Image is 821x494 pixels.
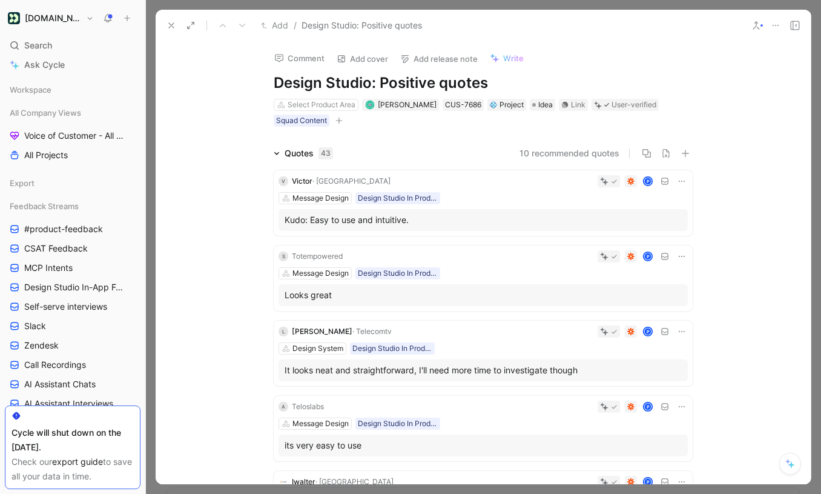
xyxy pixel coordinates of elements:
img: avatar [366,101,373,108]
div: 43 [318,147,333,159]
a: Self-serve interviews [5,298,140,316]
span: [PERSON_NAME] [292,327,352,336]
span: Zendesk [24,339,59,352]
div: P [644,253,652,261]
div: Export [5,174,140,192]
div: Select Product Area [288,99,355,111]
div: Teloslabs [292,401,324,413]
span: Design Studio In-App Feedback [24,281,126,293]
span: MCP Intents [24,262,73,274]
div: P [644,178,652,185]
span: · [GEOGRAPHIC_DATA] [312,176,391,185]
div: Check our to save all your data in time. [12,455,134,484]
div: Design System [292,342,343,355]
button: Add release note [395,50,483,67]
div: Kudo: Easy to use and intuitive. [285,213,682,227]
span: · [GEOGRAPHIC_DATA] [315,477,394,486]
a: Voice of Customer - All Areas [5,127,140,145]
a: AI Assistant Chats [5,375,140,393]
div: Message Design [292,418,349,430]
div: Search [5,36,140,55]
button: Add [258,18,291,33]
span: Write [503,53,524,64]
div: CUS-7686 [445,99,481,111]
div: Feedback Streams [5,197,140,215]
div: Looks great [285,288,682,302]
a: AI Assistant Interviews [5,395,140,413]
span: Feedback Streams [10,200,79,212]
div: Export [5,174,140,196]
span: Ask Cycle [24,58,65,72]
div: Message Design [292,192,349,204]
button: Customer.io[DOMAIN_NAME] [5,10,97,27]
span: All Company Views [10,107,81,119]
div: Cycle will shut down on the [DATE]. [12,426,134,455]
div: its very easy to use [285,438,682,453]
span: / [294,18,297,33]
span: Idea [538,99,553,111]
span: AI Assistant Chats [24,378,96,390]
div: P [644,328,652,336]
div: User-verified [612,99,656,111]
span: Self-serve interviews [24,301,107,313]
span: AI Assistant Interviews [24,398,113,410]
div: Squad Content [276,115,327,127]
div: Project [490,99,524,111]
span: CSAT Feedback [24,242,88,255]
div: Totempowered [292,250,343,262]
span: [PERSON_NAME] [378,100,437,109]
div: It looks neat and straightforward, I'll need more time to investigate though [285,363,682,378]
div: Design Studio In Product Feedback [358,192,438,204]
span: #product-feedback [24,223,103,235]
div: Quotes43 [269,146,338,161]
button: Comment [269,50,330,67]
div: Message Design [292,267,349,279]
img: Customer.io [8,12,20,24]
a: Ask Cycle [5,56,140,74]
div: 💠Project [487,99,526,111]
span: · Telecomtv [352,327,392,336]
a: Slack [5,317,140,335]
div: All Company ViewsVoice of Customer - All AreasAll Projects [5,104,140,164]
div: P [644,478,652,486]
a: CSAT Feedback [5,239,140,258]
span: Slack [24,320,46,332]
h1: [DOMAIN_NAME] [25,13,81,24]
div: Design Studio In Product Feedback [352,342,432,355]
a: Design Studio In-App Feedback [5,278,140,296]
div: V [279,176,288,186]
div: P [644,403,652,411]
div: Feedback Streams#product-feedbackCSAT FeedbackMCP IntentsDesign Studio In-App FeedbackSelf-serve ... [5,197,140,413]
span: Workspace [10,84,51,96]
button: 10 recommended quotes [519,146,619,161]
span: Export [10,177,35,189]
div: Design Studio In Product Feedback [358,418,438,430]
a: export guide [52,456,103,467]
img: 💠 [490,101,497,108]
a: All Projects [5,146,140,164]
a: Zendesk [5,336,140,355]
span: Search [24,38,52,53]
img: logo [279,477,288,487]
span: Voice of Customer - All Areas [24,130,125,142]
span: All Projects [24,149,68,161]
span: Design Studio: Positive quotes [302,18,422,33]
a: MCP Intents [5,259,140,277]
div: Design Studio In Product Feedback [358,267,438,279]
a: Call Recordings [5,356,140,374]
div: L [279,327,288,336]
div: Quotes [285,146,333,161]
span: Victor [292,176,312,185]
div: A [279,402,288,412]
button: Write [484,50,529,67]
div: Workspace [5,81,140,99]
button: Add cover [331,50,394,67]
h1: Design Studio: Positive quotes [274,73,693,93]
a: #product-feedback [5,220,140,238]
div: Idea [530,99,555,111]
div: All Company Views [5,104,140,122]
div: Link [571,99,585,111]
span: Call Recordings [24,359,86,371]
span: Iwalter [292,477,315,486]
div: S [279,252,288,261]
